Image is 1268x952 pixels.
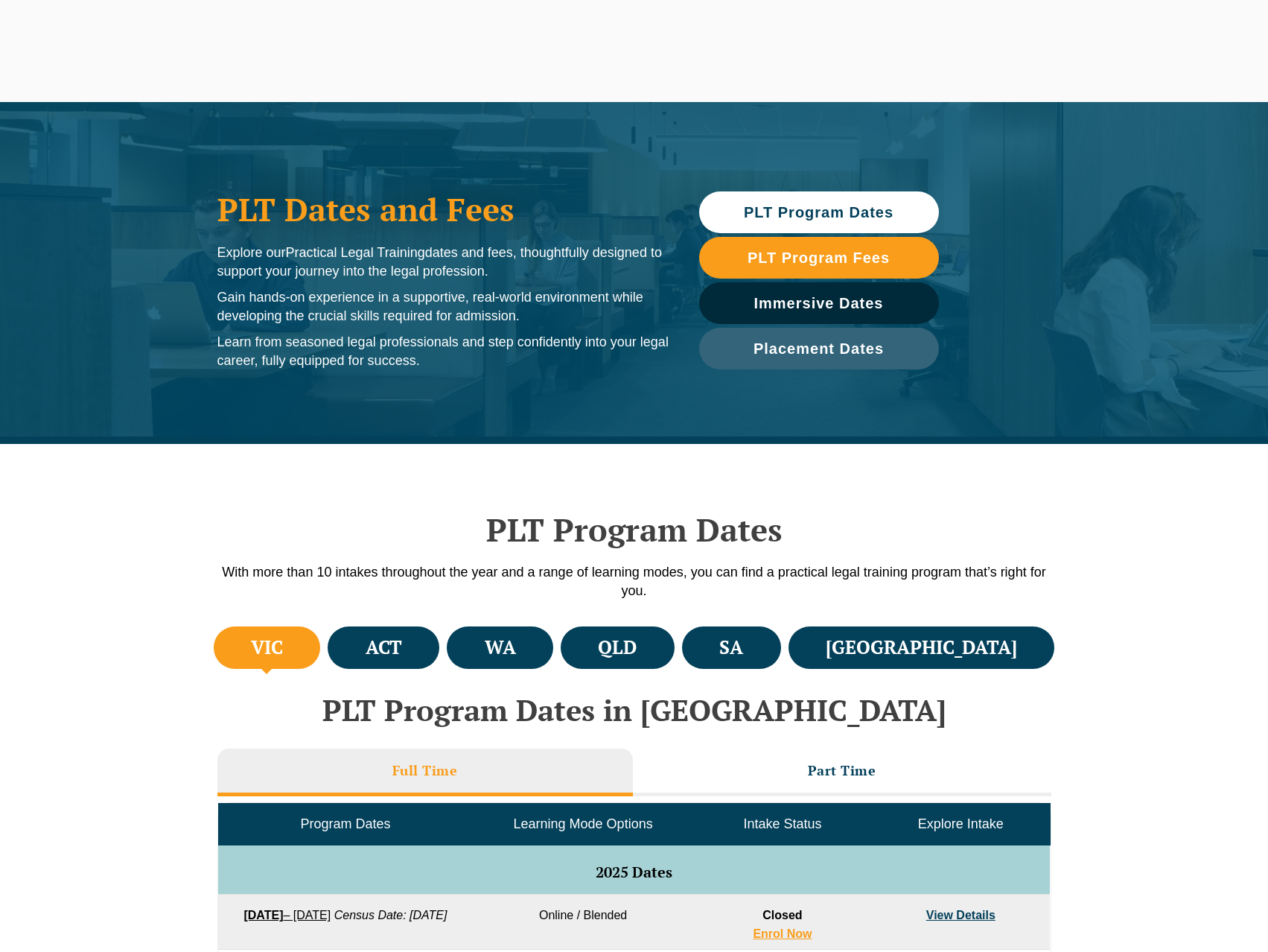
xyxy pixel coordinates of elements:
a: [DATE]– [DATE] [243,909,331,921]
a: Enrol Now [753,927,812,940]
a: Immersive Dates [699,282,939,324]
a: PLT Program Dates [699,191,939,233]
span: 2025 Dates [596,862,672,882]
span: Closed [762,909,802,921]
h2: PLT Program Dates in [GEOGRAPHIC_DATA] [210,694,1059,726]
span: PLT Program Dates [744,205,893,220]
em: Census Date: [DATE] [334,909,447,921]
h4: VIC [251,635,283,660]
h4: ACT [366,635,402,660]
strong: [DATE] [243,909,283,921]
h4: WA [485,635,516,660]
a: PLT Program Fees [699,237,939,279]
p: Gain hands-on experience in a supportive, real-world environment while developing the crucial ski... [217,288,669,326]
p: Explore our dates and fees, thoughtfully designed to support your journey into the legal profession. [217,244,669,281]
h2: PLT Program Dates [210,511,1059,548]
h4: [GEOGRAPHIC_DATA] [826,635,1017,660]
h3: Part Time [808,762,876,779]
p: With more than 10 intakes throughout the year and a range of learning modes, you can find a pract... [210,563,1059,600]
td: Online / Blended [473,895,693,950]
h1: PLT Dates and Fees [217,191,669,228]
h3: Full Time [392,762,458,779]
a: Placement Dates [699,328,939,369]
h4: SA [719,635,743,660]
span: Practical Legal Training [286,245,425,260]
span: Intake Status [743,816,821,831]
span: Placement Dates [754,341,884,356]
h4: QLD [598,635,637,660]
p: Learn from seasoned legal professionals and step confidently into your legal career, fully equipp... [217,333,669,370]
a: View Details [926,909,995,921]
span: Immersive Dates [754,296,884,311]
span: Learning Mode Options [514,816,653,831]
span: PLT Program Fees [748,250,890,265]
span: Explore Intake [918,816,1004,831]
span: Program Dates [300,816,390,831]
